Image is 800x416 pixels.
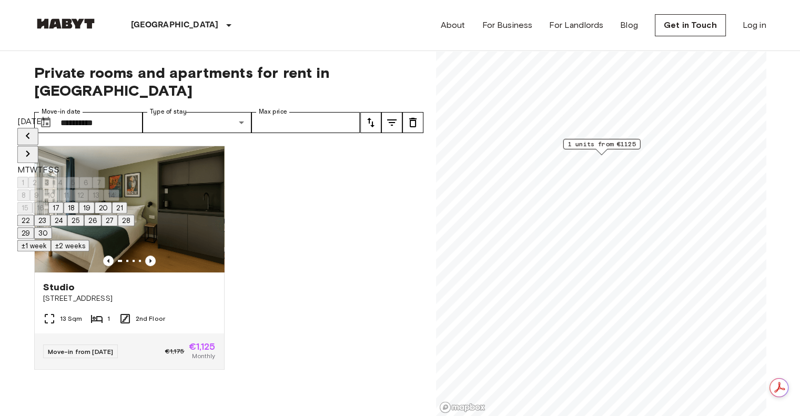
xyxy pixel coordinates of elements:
[34,64,423,99] span: Private rooms and apartments for rent in [GEOGRAPHIC_DATA]
[30,189,43,201] button: 9
[441,19,465,32] a: About
[25,165,30,175] span: Tuesday
[48,202,64,214] button: 17
[136,314,165,323] span: 2nd Floor
[563,139,640,155] div: Map marker
[84,215,102,226] button: 26
[95,202,112,214] button: 20
[145,256,156,266] button: Previous image
[17,215,34,226] button: 22
[64,202,79,214] button: 18
[43,281,75,293] span: Studio
[743,19,766,32] a: Log in
[50,215,67,226] button: 24
[104,189,119,201] button: 14
[107,314,110,323] span: 1
[17,115,135,128] div: [DATE]
[655,14,726,36] a: Get in Touch
[402,112,423,133] button: tune
[381,112,402,133] button: tune
[34,18,97,29] img: Habyt
[17,227,34,239] button: 29
[118,215,135,226] button: 28
[60,314,83,323] span: 13 Sqm
[79,177,93,188] button: 6
[43,189,59,201] button: 10
[103,256,114,266] button: Previous image
[165,347,185,356] span: €1,175
[549,19,603,32] a: For Landlords
[17,202,33,214] button: 15
[17,189,30,201] button: 8
[34,227,52,239] button: 30
[42,107,80,116] label: Move-in date
[54,177,67,188] button: 4
[41,177,54,188] button: 3
[48,348,114,356] span: Move-in from [DATE]
[33,202,48,214] button: 16
[439,401,485,413] a: Mapbox logo
[34,146,225,370] a: Marketing picture of unit FR-18-009-010-001Previous imagePrevious imageStudio[STREET_ADDRESS]13 S...
[88,189,104,201] button: 13
[17,240,51,251] button: ±1 week
[54,165,59,175] span: Sunday
[112,202,127,214] button: 21
[93,177,105,188] button: 7
[482,19,532,32] a: For Business
[620,19,638,32] a: Blog
[67,177,79,188] button: 5
[150,107,187,116] label: Type of stay
[43,165,47,175] span: Friday
[30,165,37,175] span: Wednesday
[131,19,219,32] p: [GEOGRAPHIC_DATA]
[43,293,216,304] span: [STREET_ADDRESS]
[28,177,41,188] button: 2
[102,215,118,226] button: 27
[48,165,54,175] span: Saturday
[17,165,25,175] span: Monday
[37,165,43,175] span: Thursday
[192,351,215,361] span: Monthly
[67,215,84,226] button: 25
[59,189,73,201] button: 11
[360,112,381,133] button: tune
[17,177,28,188] button: 1
[17,146,38,163] button: Next month
[79,202,95,214] button: 19
[189,342,216,351] span: €1,125
[51,240,89,251] button: ±2 weeks
[17,239,135,252] div: Move In Flexibility
[568,139,635,149] span: 1 units from €1125
[34,215,50,226] button: 23
[17,128,38,145] button: Previous month
[259,107,287,116] label: Max price
[73,189,88,201] button: 12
